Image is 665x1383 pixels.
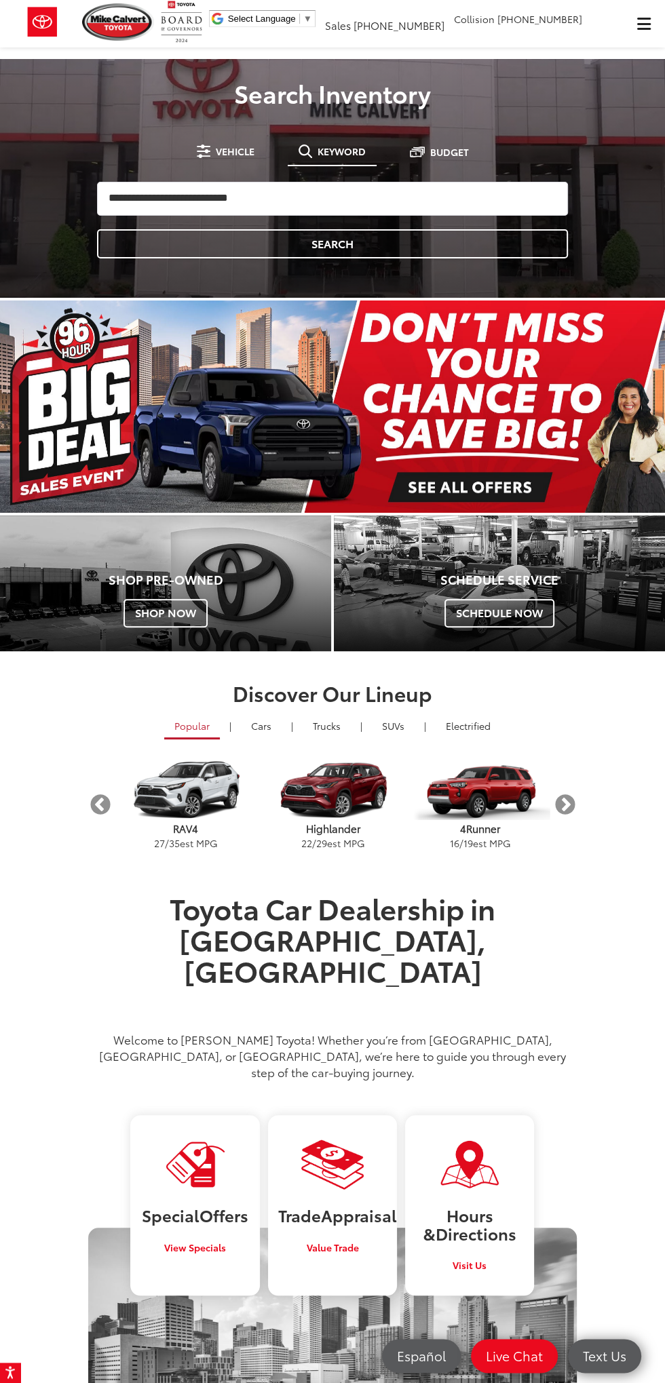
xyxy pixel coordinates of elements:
span: Text Us [576,1347,633,1364]
div: Toyota [334,515,665,651]
p: Highlander [259,821,406,836]
span: Shop Now [123,599,208,627]
span: Schedule Now [444,599,554,627]
p: Welcome to [PERSON_NAME] Toyota! Whether you’re from [GEOGRAPHIC_DATA], [GEOGRAPHIC_DATA], or [GE... [88,1031,577,1080]
a: Search [97,229,568,258]
h3: Search Inventory [10,79,655,106]
a: Popular [164,714,220,739]
li: | [288,719,297,733]
li: | [421,719,430,733]
span: 16 [450,836,459,850]
span: 29 [316,836,327,850]
span: ​ [299,14,300,24]
span: [PHONE_NUMBER] [497,12,582,26]
img: Mike Calvert Toyota [82,3,154,41]
span: Sales [325,18,351,33]
span: 27 [154,836,165,850]
p: / est MPG [406,836,554,850]
img: Visit Our Dealership [301,1139,364,1190]
span: Live Chat [479,1347,550,1364]
span: 19 [463,836,473,850]
li: | [226,719,235,733]
p: / est MPG [112,836,259,850]
aside: carousel [88,749,577,861]
span: Keyword [318,147,366,156]
a: Cars [241,714,282,737]
h2: Discover Our Lineup [88,682,577,704]
h1: Toyota Car Dealership in [GEOGRAPHIC_DATA], [GEOGRAPHIC_DATA] [88,892,577,1017]
a: TradeAppraisal Value Trade [268,1115,397,1296]
h3: Hours & Directions [415,1206,524,1242]
a: Text Us [568,1339,641,1373]
a: SUVs [372,714,415,737]
img: Toyota RAV4 [115,760,255,820]
p: / est MPG [259,836,406,850]
button: Previous [88,793,112,817]
h3: Trade Appraisal [278,1206,387,1224]
h4: Schedule Service [344,573,655,587]
span: Collision [454,12,495,26]
p: RAV4 [112,821,259,836]
span: [PHONE_NUMBER] [354,18,444,33]
a: Live Chat [471,1339,558,1373]
a: Electrified [436,714,501,737]
h4: Shop Pre-Owned [10,573,321,587]
span: Vehicle [216,147,254,156]
span: Visit Us [453,1258,487,1272]
a: Trucks [303,714,351,737]
img: Toyota Highlander [263,760,402,820]
a: Schedule Service Schedule Now [334,515,665,651]
span: Select Language [228,14,296,24]
p: 4Runner [406,821,554,836]
span: ▼ [303,14,312,24]
span: View Specials [164,1241,226,1254]
a: Hours &Directions Visit Us [405,1115,534,1296]
span: 22 [301,836,312,850]
span: Budget [430,147,469,157]
img: Toyota 4Runner [410,760,550,820]
span: 35 [169,836,180,850]
li: | [357,719,366,733]
img: Visit Our Dealership [438,1139,501,1190]
a: Select Language​ [228,14,312,24]
h3: Special Offers [140,1206,249,1224]
span: Value Trade [306,1241,358,1254]
button: Next [553,793,577,817]
a: SpecialOffers View Specials [130,1115,259,1296]
a: Español [382,1339,461,1373]
img: Visit Our Dealership [164,1139,227,1190]
span: Español [390,1347,453,1364]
